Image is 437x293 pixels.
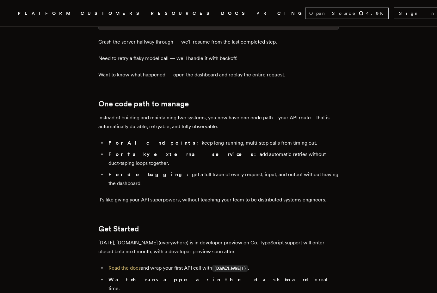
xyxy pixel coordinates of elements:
p: [DATE], [DOMAIN_NAME] (everywhere) is in developer preview on Go. TypeScript support will enter c... [98,238,339,256]
strong: For flaky external services: [108,151,260,157]
li: keep long-running, multi-step calls from timing out. [107,139,339,147]
a: CUSTOMERS [81,9,143,17]
p: It's like giving your API superpowers, without teaching your team to be distributed systems engin... [98,195,339,204]
strong: For debugging: [108,171,192,177]
strong: Watch runs appear in the dashboard [108,277,313,283]
li: add automatic retries without duct-taping loops together. [107,150,339,168]
h2: One code path to manage [98,99,339,108]
li: in real time. [107,275,339,293]
p: Want to know what happened — open the dashboard and replay the entire request. [98,70,339,79]
a: DOCS [221,9,249,17]
strong: For AI endpoints: [108,140,202,146]
button: PLATFORM [18,9,73,17]
span: Open Source [309,10,356,16]
code: [DOMAIN_NAME]() [212,265,248,272]
p: Crash the server halfway through — we'll resume from the last completed step. [98,38,339,46]
span: 4.9 K [366,10,387,16]
p: Need to retry a flaky model call — we'll handle it with backoff. [98,54,339,63]
li: get a full trace of every request, input, and output without leaving the dashboard. [107,170,339,188]
p: Instead of building and maintaining two systems, you now have one code path—your API route—that i... [98,113,339,131]
h2: Get Started [98,224,339,233]
button: RESOURCES [151,9,213,17]
a: PRICING [256,9,305,17]
li: and wrap your first API call with . [107,264,339,273]
a: Read the docs [108,265,141,271]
